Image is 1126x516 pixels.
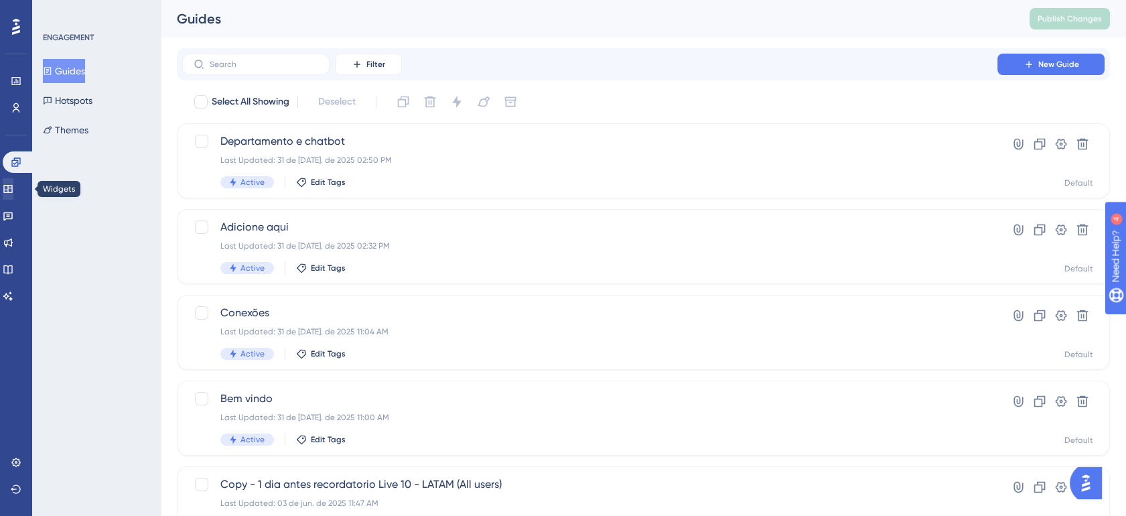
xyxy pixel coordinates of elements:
div: Default [1064,349,1093,360]
div: Last Updated: 31 de [DATE]. de 2025 02:32 PM [220,241,959,251]
button: Themes [43,118,88,142]
span: Edit Tags [311,177,346,188]
div: Last Updated: 31 de [DATE]. de 2025 11:00 AM [220,412,959,423]
span: Edit Tags [311,434,346,445]
div: Default [1064,263,1093,274]
span: Departamento e chatbot [220,133,959,149]
div: 4 [93,7,97,17]
div: Default [1064,435,1093,446]
span: Active [240,177,265,188]
button: Filter [335,54,402,75]
button: Guides [43,59,85,83]
span: Edit Tags [311,348,346,359]
button: Edit Tags [296,177,346,188]
button: Publish Changes [1030,8,1110,29]
button: Edit Tags [296,434,346,445]
span: Need Help? [31,3,84,19]
input: Search [210,60,318,69]
div: Last Updated: 31 de [DATE]. de 2025 02:50 PM [220,155,959,166]
span: Edit Tags [311,263,346,273]
span: New Guide [1038,59,1079,70]
span: Copy - 1 dia antes recordatorio Live 10 - LATAM (All users) [220,476,959,493]
button: Edit Tags [296,263,346,273]
span: Active [240,434,265,445]
button: Edit Tags [296,348,346,359]
button: Hotspots [43,88,92,113]
span: Active [240,348,265,359]
span: Publish Changes [1038,13,1102,24]
div: ENGAGEMENT [43,32,94,43]
span: Adicione aqui [220,219,959,235]
button: Deselect [306,90,368,114]
iframe: UserGuiding AI Assistant Launcher [1070,463,1110,503]
span: Select All Showing [212,94,289,110]
button: New Guide [997,54,1105,75]
span: Deselect [318,94,356,110]
span: Conexões [220,305,959,321]
div: Default [1064,178,1093,188]
span: Bem vindo [220,391,959,407]
span: Filter [366,59,385,70]
div: Last Updated: 03 de jun. de 2025 11:47 AM [220,498,959,509]
div: Last Updated: 31 de [DATE]. de 2025 11:04 AM [220,326,959,337]
span: Active [240,263,265,273]
div: Guides [177,9,996,28]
